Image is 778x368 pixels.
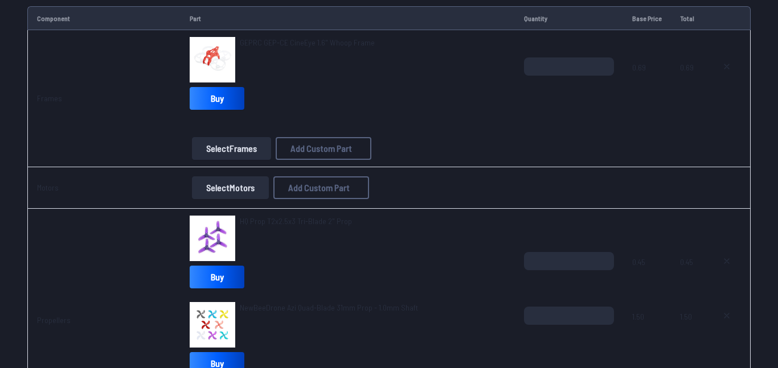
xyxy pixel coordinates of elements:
[623,6,671,30] td: Base Price
[240,38,375,47] span: GEPRC GEP-CE CineEye 1.6" Whoop Frame
[273,176,369,199] button: Add Custom Part
[680,252,694,307] span: 0.45
[632,307,662,361] span: 1.50
[190,302,235,348] img: image
[515,6,623,30] td: Quantity
[290,144,352,153] span: Add Custom Part
[190,266,244,288] a: Buy
[288,183,350,192] span: Add Custom Part
[240,303,418,312] span: NewBeeDrone Azi Quad-Blade 31mm Prop - 1.0mm Shaft
[240,216,352,226] span: HQ Prop T2x2.5x3 Tri-Blade 2" Prop
[632,252,662,307] span: 0.45
[190,37,235,82] img: image
[37,315,71,325] a: Propellers
[190,137,273,160] a: SelectFrames
[276,137,371,160] button: Add Custom Part
[37,93,62,103] a: Frames
[181,6,515,30] td: Part
[680,57,694,112] span: 0.69
[27,6,181,30] td: Component
[240,216,352,227] a: HQ Prop T2x2.5x3 Tri-Blade 2" Prop
[192,176,269,199] button: SelectMotors
[240,37,375,48] a: GEPRC GEP-CE CineEye 1.6" Whoop Frame
[190,87,244,110] a: Buy
[680,307,694,361] span: 1.50
[240,302,418,313] a: NewBeeDrone Azi Quad-Blade 31mm Prop - 1.0mm Shaft
[632,57,662,112] span: 0.69
[671,6,703,30] td: Total
[37,183,59,192] a: Motors
[192,137,271,160] button: SelectFrames
[190,216,235,261] img: image
[190,176,271,199] a: SelectMotors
